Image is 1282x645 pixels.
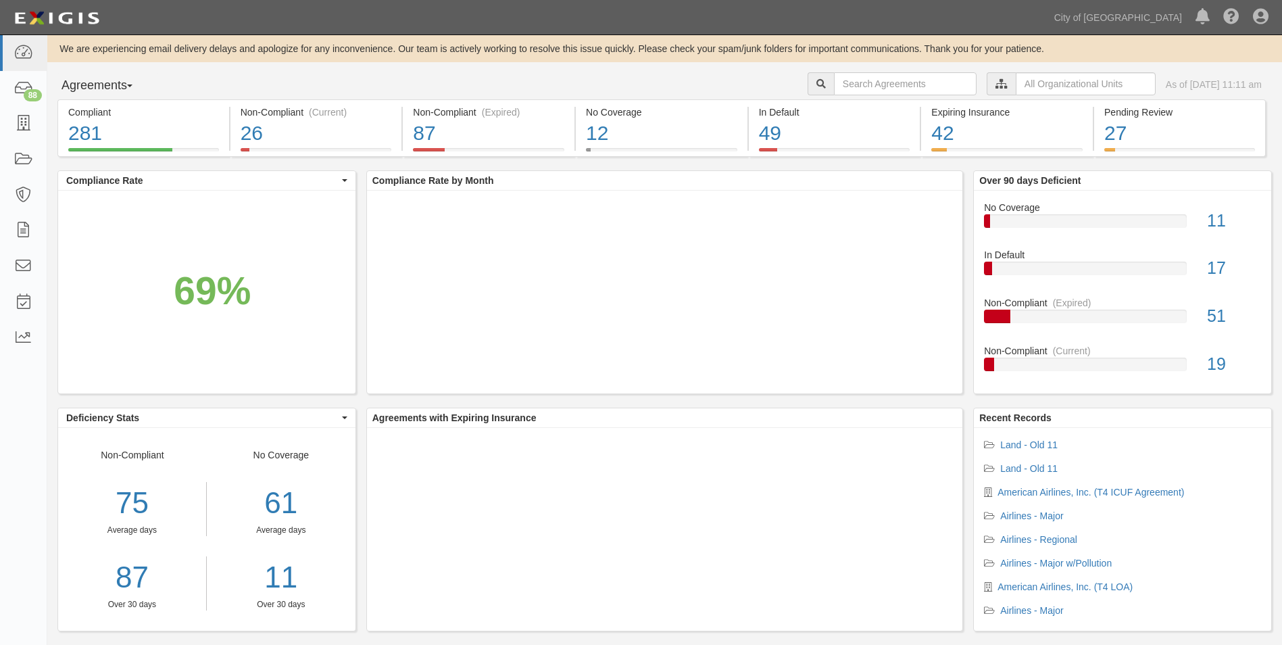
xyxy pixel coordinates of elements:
a: Pending Review27 [1094,148,1266,159]
div: Non-Compliant [974,344,1271,358]
div: In Default [759,105,910,119]
a: Expiring Insurance42 [921,148,1093,159]
div: (Current) [1053,344,1091,358]
div: Compliant [68,105,219,119]
b: Agreements with Expiring Insurance [372,412,537,423]
div: Non-Compliant [974,296,1271,310]
div: 19 [1197,352,1271,377]
a: Airlines - Major [1000,510,1063,521]
div: 75 [58,482,206,525]
a: Non-Compliant(Expired)87 [403,148,574,159]
a: Compliant281 [57,148,229,159]
div: Expiring Insurance [931,105,1083,119]
div: As of [DATE] 11:11 am [1166,78,1262,91]
div: 49 [759,119,910,148]
div: We are experiencing email delivery delays and apologize for any inconvenience. Our team is active... [47,42,1282,55]
a: Non-Compliant(Current)26 [230,148,402,159]
div: No Coverage [974,201,1271,214]
div: Average days [217,525,345,536]
div: In Default [974,248,1271,262]
div: 51 [1197,304,1271,329]
div: 88 [24,89,42,101]
a: Non-Compliant(Current)19 [984,344,1261,382]
div: Pending Review [1104,105,1255,119]
a: Airlines - Regional [1000,534,1077,545]
button: Deficiency Stats [58,408,355,427]
div: 87 [413,119,564,148]
span: Deficiency Stats [66,411,339,425]
a: Airlines - Major w/Pollution [1000,558,1112,569]
span: Compliance Rate [66,174,339,187]
button: Compliance Rate [58,171,355,190]
a: American Airlines, Inc. (T4 LOA) [997,581,1133,592]
div: 12 [586,119,737,148]
b: Over 90 days Deficient [979,175,1081,186]
div: No Coverage [586,105,737,119]
a: No Coverage12 [576,148,747,159]
div: 27 [1104,119,1255,148]
div: Over 30 days [58,599,206,611]
a: No Coverage11 [984,201,1261,249]
div: 281 [68,119,219,148]
div: No Coverage [207,448,355,611]
div: Non-Compliant (Expired) [413,105,564,119]
div: (Expired) [1053,296,1091,310]
div: 69% [174,264,251,318]
div: Non-Compliant (Current) [241,105,392,119]
a: 11 [217,556,345,599]
div: 42 [931,119,1083,148]
a: In Default17 [984,248,1261,296]
div: 11 [1197,209,1271,233]
div: 61 [217,482,345,525]
div: (Current) [309,105,347,119]
a: 87 [58,556,206,599]
i: Help Center - Complianz [1223,9,1239,26]
img: logo-5460c22ac91f19d4615b14bd174203de0afe785f0fc80cf4dbbc73dc1793850b.png [10,6,103,30]
b: Compliance Rate by Month [372,175,494,186]
div: 26 [241,119,392,148]
div: (Expired) [482,105,520,119]
div: 17 [1197,256,1271,281]
div: Over 30 days [217,599,345,611]
a: Non-Compliant(Expired)51 [984,296,1261,344]
a: Airlines - Major [1000,605,1063,616]
button: Agreements [57,72,159,99]
a: Land - Old 11 [1000,463,1058,474]
a: In Default49 [749,148,920,159]
div: Average days [58,525,206,536]
a: American Airlines, Inc. (T4 ICUF Agreement) [997,487,1184,498]
input: All Organizational Units [1016,72,1156,95]
a: City of [GEOGRAPHIC_DATA] [1047,4,1189,31]
b: Recent Records [979,412,1052,423]
div: Non-Compliant [58,448,207,611]
a: Land - Old 11 [1000,439,1058,450]
input: Search Agreements [834,72,977,95]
